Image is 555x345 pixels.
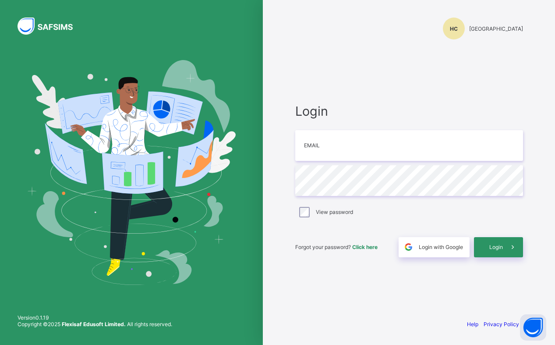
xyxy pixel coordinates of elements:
[419,244,463,250] span: Login with Google
[316,209,353,215] label: View password
[403,242,414,252] img: google.396cfc9801f0270233282035f929180a.svg
[469,25,523,32] span: [GEOGRAPHIC_DATA]
[27,60,236,285] img: Hero Image
[484,321,519,327] a: Privacy Policy
[450,25,458,32] span: HC
[295,103,523,119] span: Login
[295,244,378,250] span: Forgot your password?
[489,244,503,250] span: Login
[520,314,546,341] button: Open asap
[18,18,83,35] img: SAFSIMS Logo
[352,244,378,250] a: Click here
[18,314,172,321] span: Version 0.1.19
[18,321,172,327] span: Copyright © 2025 All rights reserved.
[467,321,478,327] a: Help
[62,321,126,327] strong: Flexisaf Edusoft Limited.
